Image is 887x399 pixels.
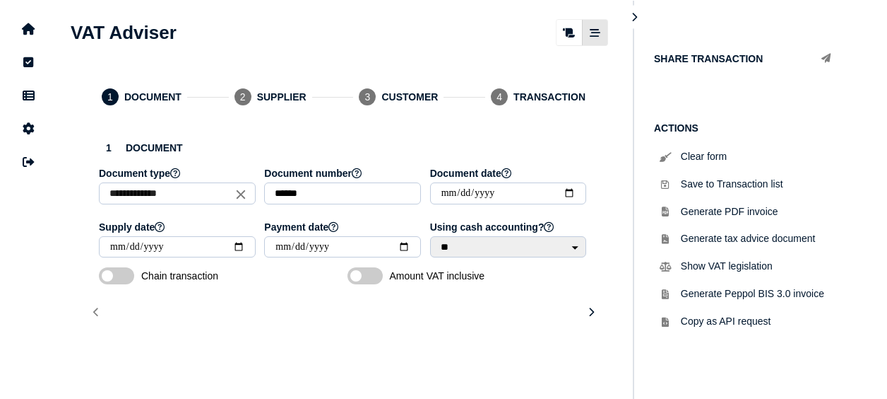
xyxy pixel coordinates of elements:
span: 1 [107,91,113,103]
button: Data manager [13,81,43,110]
span: 2 [240,91,246,103]
button: Previous [85,301,108,324]
div: Document [124,91,181,103]
label: Payment date [264,221,422,233]
button: Hide [623,6,646,29]
span: Amount VAT inclusive [390,270,538,282]
mat-button-toggle: Classic scrolling page view [556,20,582,45]
label: Document type [99,168,257,179]
h1: Actions [654,122,838,134]
span: Chain transaction [141,270,290,282]
button: Share transaction [814,47,838,71]
label: Supply date [99,221,257,233]
button: Manage settings [13,114,43,144]
span: 3 [365,91,371,103]
h3: Document [99,138,588,158]
button: Sign out [13,147,43,177]
button: Next [579,301,602,324]
div: 1 [99,138,119,158]
label: Document number [264,168,422,179]
i: Data manager [23,96,35,96]
div: Customer [381,91,438,103]
mat-button-toggle: Stepper view [582,20,607,45]
i: Close [233,186,249,202]
h1: VAT Adviser [71,22,177,44]
div: Transaction [513,91,585,103]
h1: Share transaction [654,53,763,64]
label: Document date [430,168,588,179]
label: Using cash accounting? [430,221,588,233]
button: Home [13,14,43,44]
app-field: Select a document type [99,168,257,214]
div: Supplier [257,91,306,103]
span: 4 [496,91,502,103]
button: Tasks [13,47,43,77]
